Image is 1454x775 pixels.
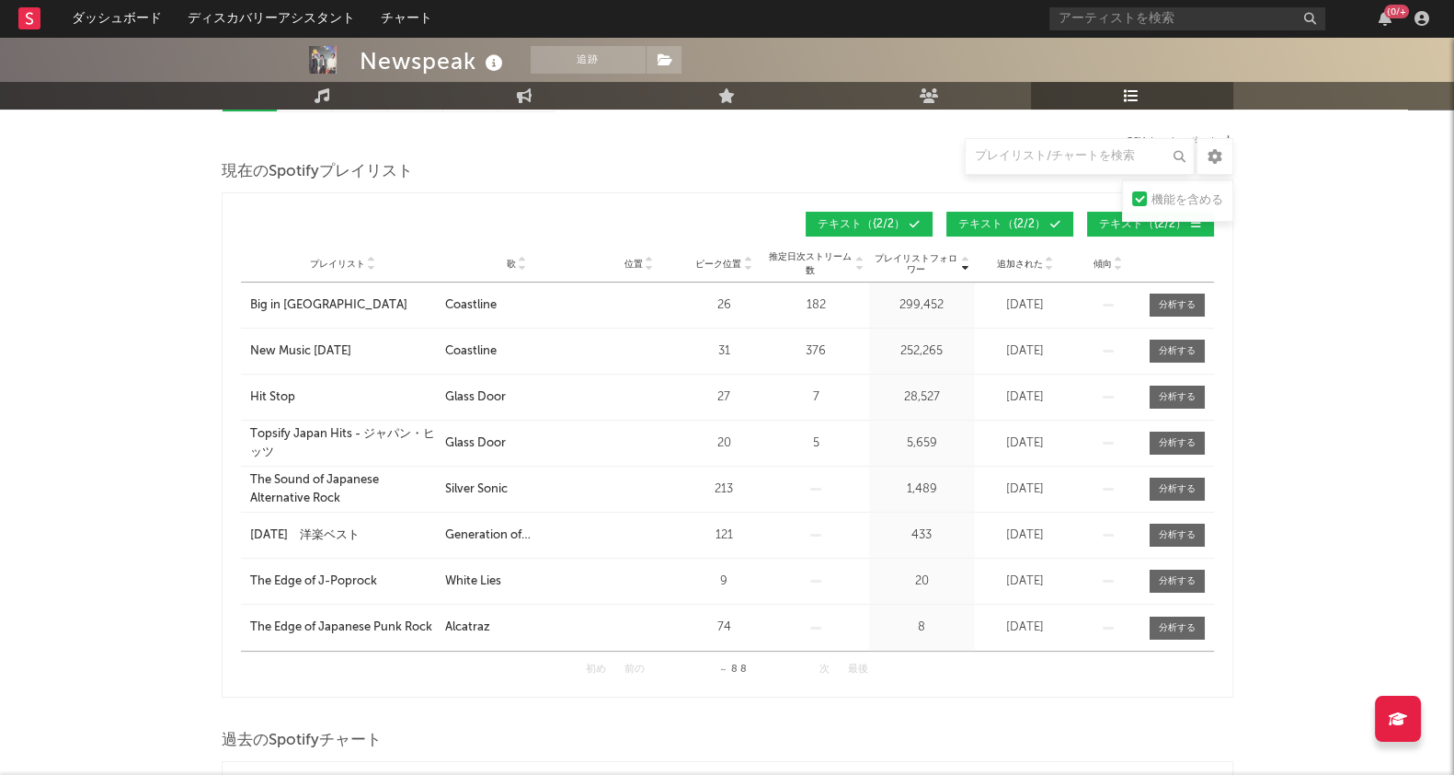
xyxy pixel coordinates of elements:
[445,434,506,453] div: Glass Door
[818,219,905,230] span: テキスト （{2/2）
[874,434,970,453] div: 5,659
[690,434,759,453] div: 20
[445,296,497,315] div: Coastline
[250,619,432,637] div: The Edge of Japanese Punk Rock
[874,296,970,315] div: 299,452
[1126,136,1233,147] button: CSV をエクスポート
[1379,11,1391,26] button: {0/+
[1093,259,1112,270] span: 傾向
[1049,7,1325,30] input: アーティストを検索
[250,471,436,507] a: The Sound of Japanese Alternative Rock
[624,665,645,675] button: 前の
[445,342,497,361] div: Coastline
[690,342,759,361] div: 31
[531,46,646,74] button: 追跡
[979,480,1071,499] div: [DATE]
[997,259,1043,270] span: 追加された
[695,259,741,270] span: ピーク位置
[681,659,783,681] div: 8 8
[768,434,864,453] div: 5
[1151,190,1223,212] div: 機能を含める
[874,342,970,361] div: 252,265
[965,138,1195,175] input: プレイリスト/チャートを検索
[445,619,490,637] div: Alcatraz
[690,388,759,407] div: 27
[979,342,1071,361] div: [DATE]
[250,526,360,545] div: [DATE] 洋楽ベスト
[1099,219,1186,230] span: テキスト （{2/2）
[250,526,436,545] a: [DATE] 洋楽ベスト
[979,573,1071,591] div: [DATE]
[979,619,1071,637] div: [DATE]
[874,619,970,637] div: 8
[719,665,727,674] span: ～
[250,388,436,407] a: Hit Stop
[1087,212,1214,237] button: テキスト（{2/2）
[360,46,508,76] div: Newspeak
[445,526,589,545] div: Generation of Superstitions
[946,212,1073,237] button: テキスト（{2/2）
[690,526,759,545] div: 121
[768,342,864,361] div: 376
[445,573,501,591] div: White Lies
[979,526,1071,545] div: [DATE]
[806,212,933,237] button: テキスト（{2/2）
[624,259,643,270] span: 位置
[250,342,436,361] a: New Music [DATE]
[250,573,436,591] a: The Edge of J-Poprock
[874,253,959,275] span: プレイリストフォロワー
[250,296,407,315] div: Big in [GEOGRAPHIC_DATA]
[874,573,970,591] div: 20
[768,250,853,278] span: 推定日次ストリーム数
[250,573,377,591] div: The Edge of J-Poprock
[690,296,759,315] div: 26
[690,480,759,499] div: 213
[819,665,830,675] button: 次
[222,161,413,183] span: 現在のSpotifyプレイリスト
[848,665,868,675] button: 最後
[979,434,1071,453] div: [DATE]
[874,480,970,499] div: 1,489
[690,573,759,591] div: 9
[222,730,382,752] span: 過去のSpotifyチャート
[310,259,365,270] span: プレイリスト
[250,342,351,361] div: New Music [DATE]
[958,219,1046,230] span: テキスト （{2/2）
[445,388,506,407] div: Glass Door
[979,296,1071,315] div: [DATE]
[874,526,970,545] div: 433
[690,619,759,637] div: 74
[1384,5,1409,18] div: {0/+
[874,388,970,407] div: 28,527
[250,296,436,315] a: Big in [GEOGRAPHIC_DATA]
[768,388,864,407] div: 7
[445,480,508,499] div: Silver Sonic
[979,388,1071,407] div: [DATE]
[586,665,606,675] button: 初め
[250,619,436,637] a: The Edge of Japanese Punk Rock
[768,296,864,315] div: 182
[250,425,436,461] a: Topsify Japan Hits - ジャパン・ヒッツ
[507,259,516,270] span: 歌
[250,388,295,407] div: Hit Stop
